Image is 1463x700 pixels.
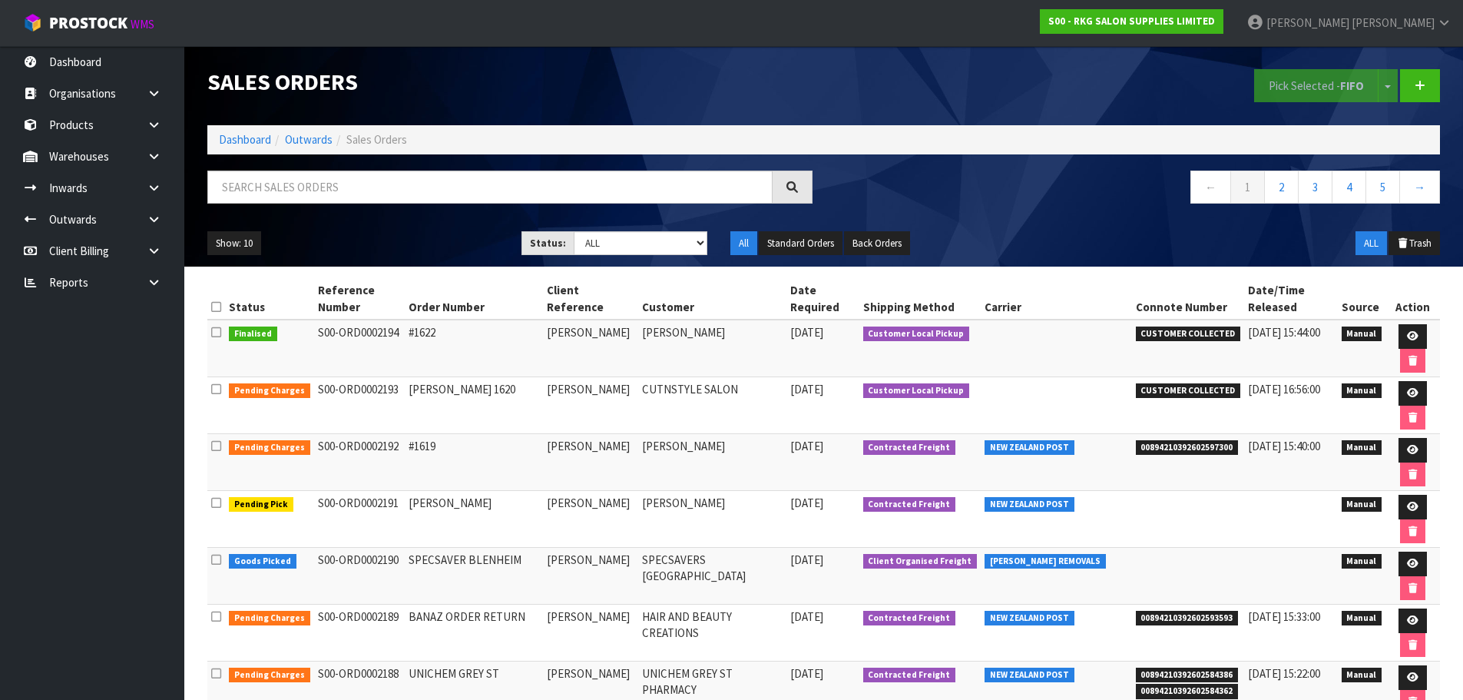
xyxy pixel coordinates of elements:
[863,611,956,626] span: Contracted Freight
[1355,231,1387,256] button: ALL
[314,491,405,548] td: S00-ORD0002191
[543,605,638,662] td: [PERSON_NAME]
[405,434,543,491] td: #1619
[1342,611,1382,626] span: Manual
[1040,9,1223,34] a: S00 - RKG SALON SUPPLIES LIMITED
[229,497,293,513] span: Pending Pick
[23,13,42,32] img: cube-alt.png
[790,609,823,624] span: [DATE]
[1342,440,1382,456] span: Manual
[981,278,1132,320] th: Carrier
[790,382,823,396] span: [DATE]
[1264,171,1299,204] a: 2
[638,491,786,548] td: [PERSON_NAME]
[229,383,310,399] span: Pending Charges
[1385,278,1440,320] th: Action
[1248,439,1320,453] span: [DATE] 15:40:00
[1248,325,1320,340] span: [DATE] 15:44:00
[225,278,314,320] th: Status
[1248,666,1320,681] span: [DATE] 15:22:00
[207,171,773,204] input: Search sales orders
[314,605,405,662] td: S00-ORD0002189
[1399,171,1440,204] a: →
[985,668,1074,683] span: NEW ZEALAND POST
[405,377,543,434] td: [PERSON_NAME] 1620
[863,668,956,683] span: Contracted Freight
[844,231,910,256] button: Back Orders
[1298,171,1332,204] a: 3
[1132,278,1245,320] th: Connote Number
[859,278,981,320] th: Shipping Method
[543,548,638,605] td: [PERSON_NAME]
[1136,684,1239,699] span: 00894210392602584362
[229,440,310,456] span: Pending Charges
[314,434,405,491] td: S00-ORD0002192
[1352,15,1435,30] span: [PERSON_NAME]
[405,605,543,662] td: BANAZ ORDER RETURN
[1248,609,1320,624] span: [DATE] 15:33:00
[1342,497,1382,513] span: Manual
[1136,668,1239,683] span: 00894210392602584386
[1048,15,1215,28] strong: S00 - RKG SALON SUPPLIES LIMITED
[985,611,1074,626] span: NEW ZEALAND POST
[863,554,978,569] span: Client Organised Freight
[314,278,405,320] th: Reference Number
[863,383,970,399] span: Customer Local Pickup
[1190,171,1231,204] a: ←
[49,13,127,33] span: ProStock
[229,668,310,683] span: Pending Charges
[543,434,638,491] td: [PERSON_NAME]
[1342,327,1382,342] span: Manual
[229,554,296,569] span: Goods Picked
[530,237,566,250] strong: Status:
[207,69,813,95] h1: Sales Orders
[1136,327,1241,342] span: CUSTOMER COLLECTED
[836,171,1441,208] nav: Page navigation
[790,666,823,681] span: [DATE]
[131,17,154,32] small: WMS
[863,327,970,342] span: Customer Local Pickup
[1136,383,1241,399] span: CUSTOMER COLLECTED
[790,439,823,453] span: [DATE]
[314,548,405,605] td: S00-ORD0002190
[1365,171,1400,204] a: 5
[638,377,786,434] td: CUTNSTYLE SALON
[405,548,543,605] td: SPECSAVER BLENHEIM
[543,278,638,320] th: Client Reference
[543,377,638,434] td: [PERSON_NAME]
[229,327,277,342] span: Finalised
[1389,231,1440,256] button: Trash
[638,320,786,377] td: [PERSON_NAME]
[638,548,786,605] td: SPECSAVERS [GEOGRAPHIC_DATA]
[790,325,823,340] span: [DATE]
[786,278,859,320] th: Date Required
[405,278,543,320] th: Order Number
[730,231,757,256] button: All
[285,132,333,147] a: Outwards
[1136,440,1239,456] span: 00894210392602597300
[985,554,1106,569] span: [PERSON_NAME] REMOVALS
[1342,668,1382,683] span: Manual
[346,132,407,147] span: Sales Orders
[405,491,543,548] td: [PERSON_NAME]
[638,278,786,320] th: Customer
[1266,15,1349,30] span: [PERSON_NAME]
[543,320,638,377] td: [PERSON_NAME]
[985,440,1074,456] span: NEW ZEALAND POST
[985,497,1074,513] span: NEW ZEALAND POST
[1136,611,1239,626] span: 00894210392602593593
[1340,78,1364,93] strong: FIFO
[219,132,271,147] a: Dashboard
[1338,278,1386,320] th: Source
[863,497,956,513] span: Contracted Freight
[638,434,786,491] td: [PERSON_NAME]
[1230,171,1265,204] a: 1
[229,611,310,626] span: Pending Charges
[1342,383,1382,399] span: Manual
[790,496,823,510] span: [DATE]
[638,605,786,662] td: HAIR AND BEAUTY CREATIONS
[405,320,543,377] td: #1622
[790,552,823,567] span: [DATE]
[543,491,638,548] td: [PERSON_NAME]
[314,377,405,434] td: S00-ORD0002193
